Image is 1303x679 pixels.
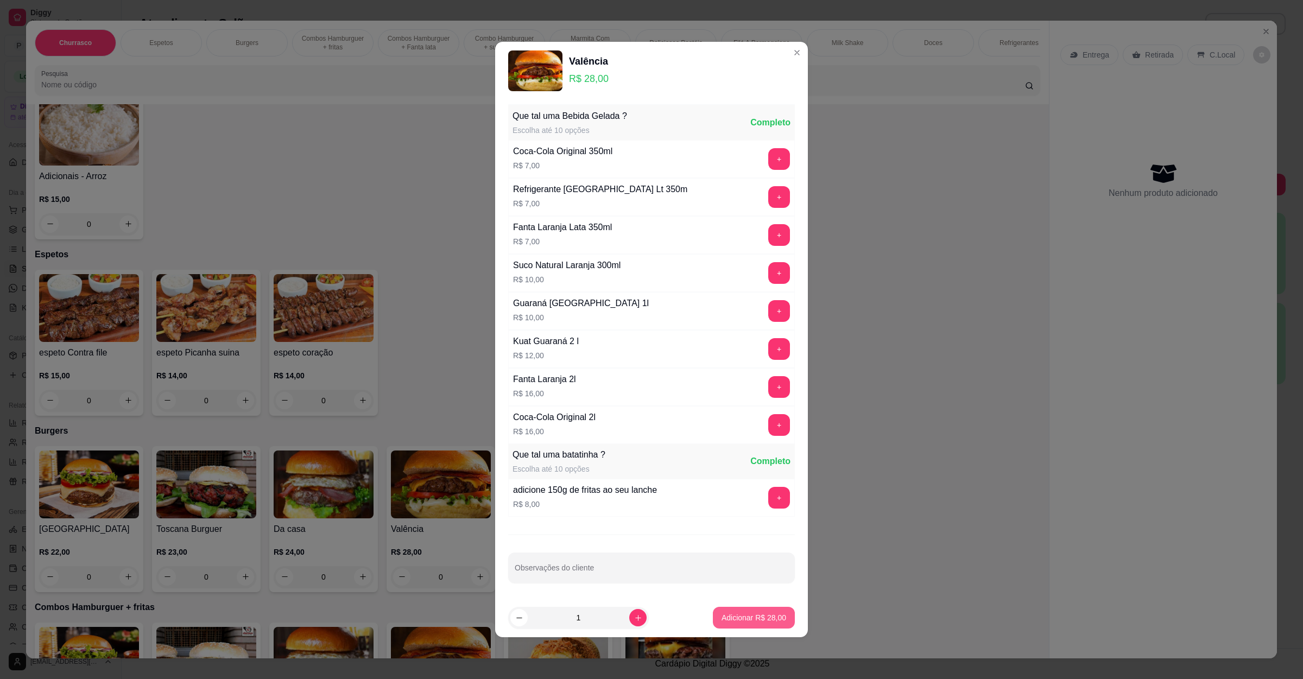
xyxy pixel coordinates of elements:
div: Completo [750,455,790,468]
button: decrease-product-quantity [510,609,528,626]
div: adicione 150g de fritas ao seu lanche [513,484,657,497]
div: Completo [750,116,790,129]
div: Fanta Laranja 2l [513,373,576,386]
div: Coca-Cola Original 350ml [513,145,612,158]
div: Fanta Laranja Lata 350ml [513,221,612,234]
div: Que tal uma batatinha ? [513,448,605,461]
p: R$ 8,00 [513,499,657,510]
div: Valência [569,54,609,69]
p: R$ 28,00 [569,71,609,86]
div: Escolha até 10 opções [513,125,627,136]
p: R$ 16,00 [513,426,596,437]
p: R$ 12,00 [513,350,579,361]
p: R$ 10,00 [513,312,649,323]
button: add [768,300,790,322]
button: add [768,262,790,284]
button: add [768,487,790,509]
button: add [768,224,790,246]
div: Guaraná [GEOGRAPHIC_DATA] 1l [513,297,649,310]
p: R$ 10,00 [513,274,621,285]
div: Suco Natural Laranja 300ml [513,259,621,272]
div: Que tal uma Bebida Gelada ? [513,110,627,123]
button: add [768,338,790,360]
button: add [768,148,790,170]
div: Coca-Cola Original 2l [513,411,596,424]
p: R$ 7,00 [513,160,612,171]
div: Escolha até 10 opções [513,464,605,474]
div: Refrigerante [GEOGRAPHIC_DATA] Lt 350m [513,183,687,196]
p: R$ 7,00 [513,198,687,209]
p: R$ 16,00 [513,388,576,399]
button: Adicionar R$ 28,00 [713,607,795,629]
img: product-image [508,50,562,91]
p: Adicionar R$ 28,00 [722,612,786,623]
button: add [768,186,790,208]
button: add [768,376,790,398]
button: Close [788,44,806,61]
input: Observações do cliente [515,567,788,578]
button: increase-product-quantity [629,609,647,626]
div: Kuat Guaraná 2 l [513,335,579,348]
button: add [768,414,790,436]
p: R$ 7,00 [513,236,612,247]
